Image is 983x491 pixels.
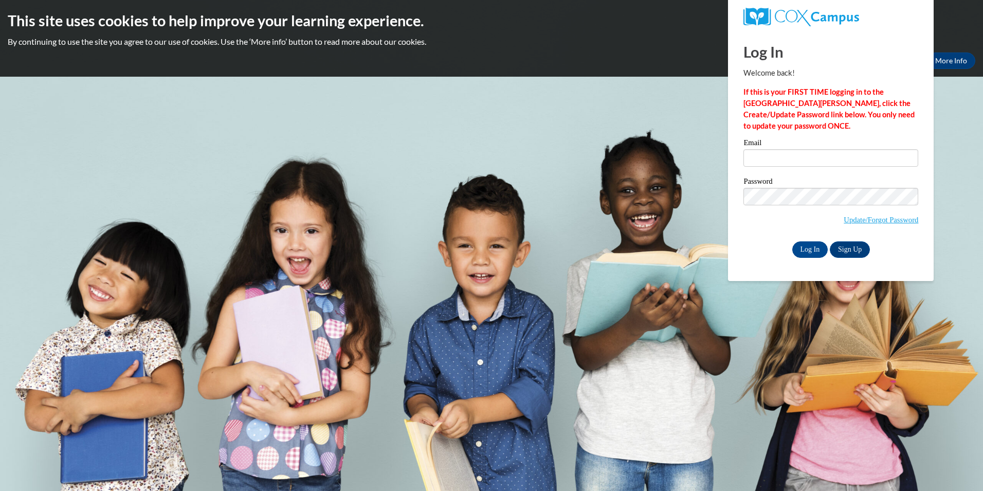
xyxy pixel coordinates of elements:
h2: This site uses cookies to help improve your learning experience. [8,10,975,31]
a: Sign Up [830,241,870,258]
a: COX Campus [743,8,918,26]
img: COX Campus [743,8,859,26]
h1: Log In [743,41,918,62]
label: Email [743,139,918,149]
a: Update/Forgot Password [844,216,918,224]
strong: If this is your FIRST TIME logging in to the [GEOGRAPHIC_DATA][PERSON_NAME], click the Create/Upd... [743,87,915,130]
p: Welcome back! [743,67,918,79]
input: Log In [792,241,828,258]
a: More Info [927,52,975,69]
p: By continuing to use the site you agree to our use of cookies. Use the ‘More info’ button to read... [8,36,975,47]
label: Password [743,178,918,188]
